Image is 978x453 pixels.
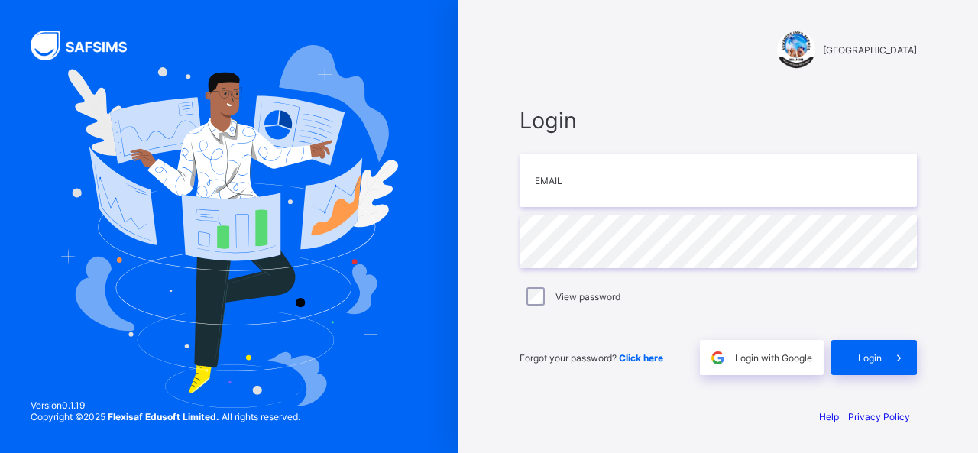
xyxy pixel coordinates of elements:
span: Version 0.1.19 [31,400,300,411]
a: Click here [619,352,663,364]
strong: Flexisaf Edusoft Limited. [108,411,219,422]
span: Login [520,107,917,134]
span: Login [858,352,882,364]
a: Help [819,411,839,422]
span: [GEOGRAPHIC_DATA] [823,44,917,56]
label: View password [555,291,620,303]
img: google.396cfc9801f0270233282035f929180a.svg [709,349,727,367]
a: Privacy Policy [848,411,910,422]
span: Login with Google [735,352,812,364]
img: Hero Image [60,45,397,407]
img: SAFSIMS Logo [31,31,145,60]
span: Copyright © 2025 All rights reserved. [31,411,300,422]
span: Forgot your password? [520,352,663,364]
